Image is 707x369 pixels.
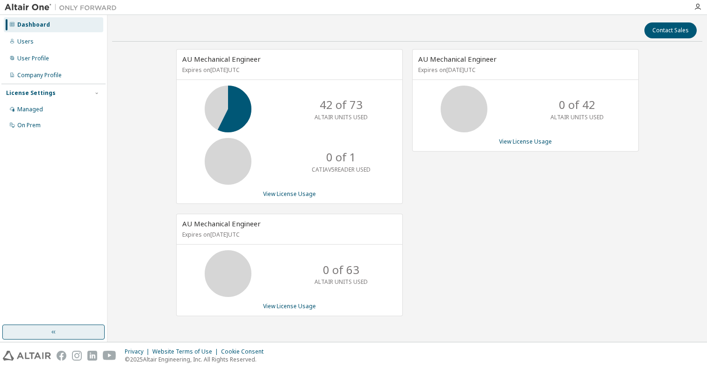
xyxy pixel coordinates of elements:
div: License Settings [6,89,56,97]
a: View License Usage [263,302,316,310]
p: 0 of 63 [323,262,359,278]
div: Company Profile [17,72,62,79]
p: © 2025 Altair Engineering, Inc. All Rights Reserved. [125,355,269,363]
button: Contact Sales [644,22,697,38]
img: instagram.svg [72,351,82,361]
img: altair_logo.svg [3,351,51,361]
div: On Prem [17,122,41,129]
div: Dashboard [17,21,50,29]
p: ALTAIR UNITS USED [550,113,604,121]
p: Expires on [DATE] UTC [418,66,630,74]
p: Expires on [DATE] UTC [182,231,394,239]
p: ALTAIR UNITS USED [314,278,368,286]
div: User Profile [17,55,49,62]
span: AU Mechanical Engineer [182,54,261,64]
div: Privacy [125,348,152,355]
img: linkedin.svg [87,351,97,361]
p: 0 of 42 [559,97,595,113]
a: View License Usage [499,137,552,145]
div: Cookie Consent [221,348,269,355]
span: AU Mechanical Engineer [182,219,261,228]
div: Website Terms of Use [152,348,221,355]
div: Users [17,38,34,45]
img: facebook.svg [57,351,66,361]
p: 0 of 1 [326,149,356,165]
p: Expires on [DATE] UTC [182,66,394,74]
img: youtube.svg [103,351,116,361]
img: Altair One [5,3,121,12]
a: View License Usage [263,190,316,198]
p: ALTAIR UNITS USED [314,113,368,121]
p: 42 of 73 [320,97,363,113]
div: Managed [17,106,43,113]
span: AU Mechanical Engineer [418,54,497,64]
p: CATIAV5READER USED [312,166,371,174]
